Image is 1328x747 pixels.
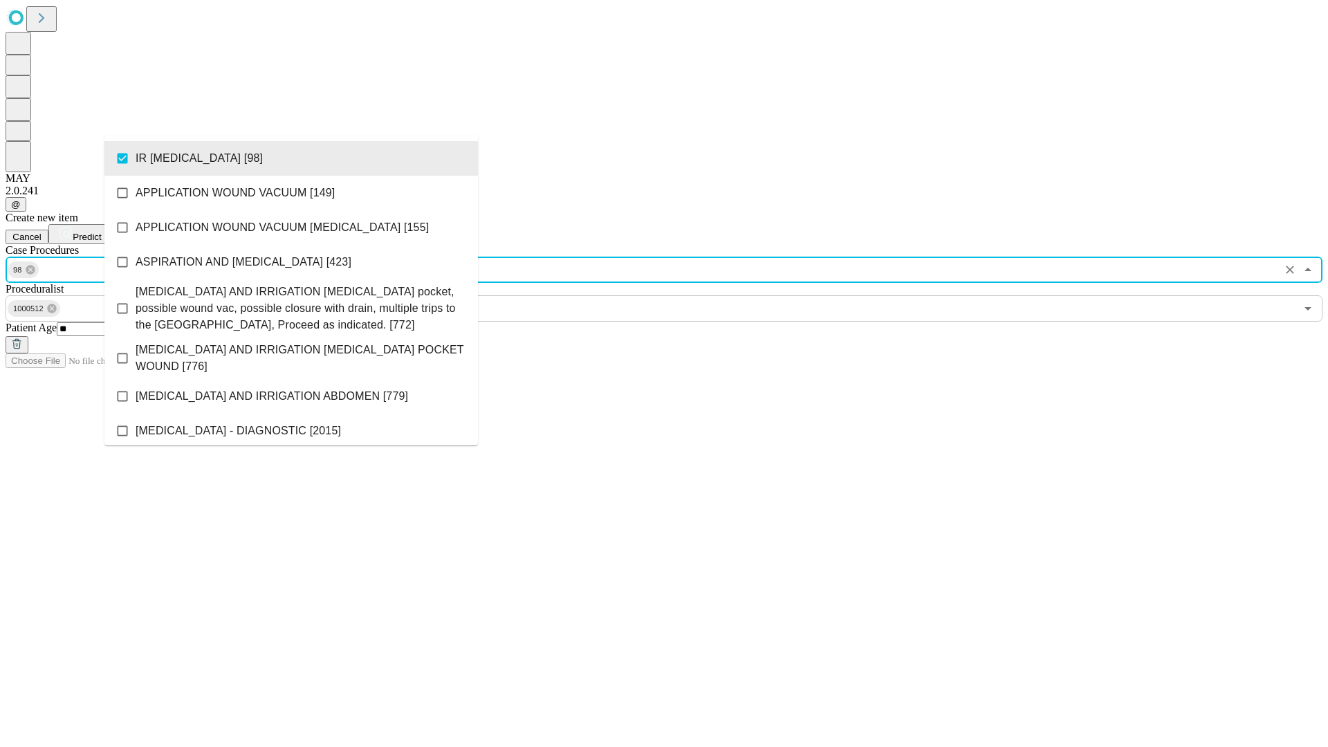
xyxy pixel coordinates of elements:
[6,322,57,333] span: Patient Age
[6,172,1322,185] div: MAY
[136,388,408,405] span: [MEDICAL_DATA] AND IRRIGATION ABDOMEN [779]
[136,423,341,439] span: [MEDICAL_DATA] - DIAGNOSTIC [2015]
[1280,260,1300,279] button: Clear
[136,254,351,270] span: ASPIRATION AND [MEDICAL_DATA] [423]
[8,262,28,278] span: 98
[6,185,1322,197] div: 2.0.241
[1298,260,1318,279] button: Close
[136,150,263,167] span: IR [MEDICAL_DATA] [98]
[6,212,78,223] span: Create new item
[8,300,60,317] div: 1000512
[73,232,101,242] span: Predict
[6,244,79,256] span: Scheduled Procedure
[6,230,48,244] button: Cancel
[6,197,26,212] button: @
[136,219,429,236] span: APPLICATION WOUND VACUUM [MEDICAL_DATA] [155]
[11,199,21,210] span: @
[8,301,49,317] span: 1000512
[6,283,64,295] span: Proceduralist
[48,224,112,244] button: Predict
[8,261,39,278] div: 98
[136,284,467,333] span: [MEDICAL_DATA] AND IRRIGATION [MEDICAL_DATA] pocket, possible wound vac, possible closure with dr...
[1298,299,1318,318] button: Open
[136,342,467,375] span: [MEDICAL_DATA] AND IRRIGATION [MEDICAL_DATA] POCKET WOUND [776]
[136,185,335,201] span: APPLICATION WOUND VACUUM [149]
[12,232,41,242] span: Cancel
